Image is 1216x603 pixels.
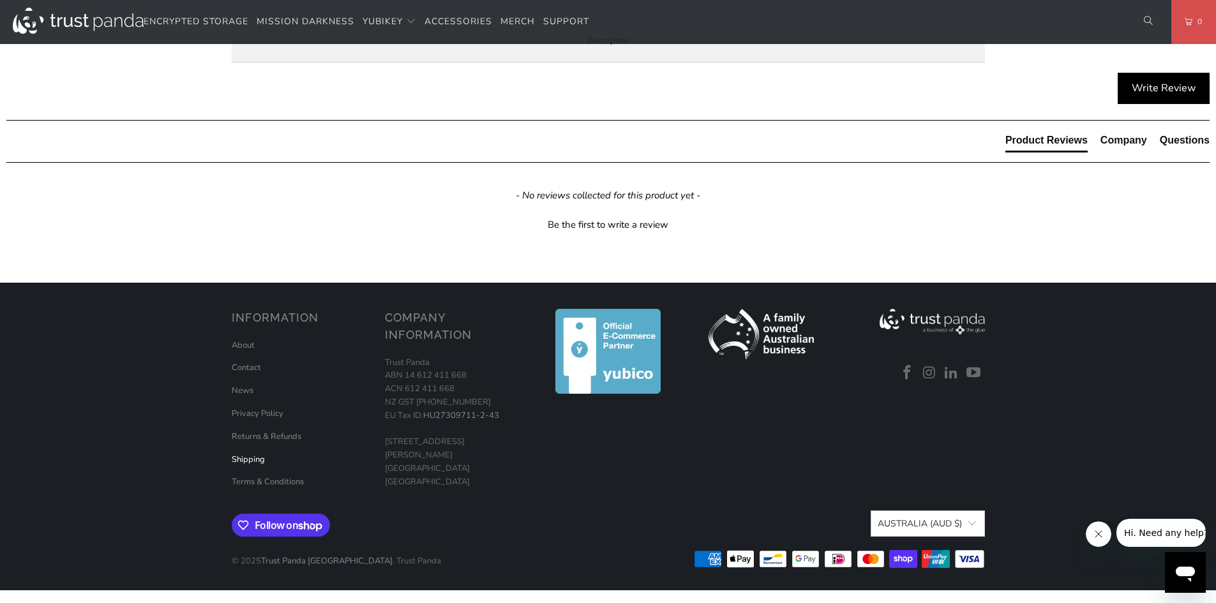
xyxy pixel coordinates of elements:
[257,7,354,37] a: Mission Darkness
[144,7,248,37] a: Encrypted Storage
[6,215,1210,232] div: Be the first to write a review
[232,476,304,488] a: Terms & Conditions
[898,365,917,382] a: Trust Panda Australia on Facebook
[261,555,393,567] a: Trust Panda [GEOGRAPHIC_DATA]
[232,431,301,442] a: Returns & Refunds
[500,7,535,37] a: Merch
[232,454,265,465] a: Shipping
[423,410,499,421] a: HU27309711-2-43
[424,7,492,37] a: Accessories
[144,7,589,37] nav: Translation missing: en.navigation.header.main_nav
[543,15,589,27] span: Support
[1116,519,1206,547] iframe: Message from company
[500,15,535,27] span: Merch
[1086,521,1111,547] iframe: Close message
[1005,133,1088,147] div: Product Reviews
[8,9,92,19] span: Hi. Need any help?
[1118,73,1210,105] div: Write Review
[920,365,939,382] a: Trust Panda Australia on Instagram
[232,385,253,396] a: News
[1005,133,1210,159] div: Reviews Tabs
[385,356,525,489] p: Trust Panda ABN 14 612 411 668 ACN 612 411 668 NZ GST [PHONE_NUMBER] EU Tax ID: [STREET_ADDRESS][...
[1192,15,1203,29] span: 0
[232,542,441,568] p: © 2025 . Trust Panda
[871,510,984,537] button: Australia (AUD $)
[13,8,144,34] img: Trust Panda Australia
[363,15,403,27] span: YubiKey
[548,218,668,232] div: Be the first to write a review
[1165,552,1206,593] iframe: Button to launch messaging window
[232,408,283,419] a: Privacy Policy
[144,15,248,27] span: Encrypted Storage
[1100,133,1147,147] div: Company
[257,15,354,27] span: Mission Darkness
[516,189,700,202] em: - No reviews collected for this product yet -
[232,362,261,373] a: Contact
[1160,133,1210,147] div: Questions
[942,365,961,382] a: Trust Panda Australia on LinkedIn
[543,7,589,37] a: Support
[965,365,984,382] a: Trust Panda Australia on YouTube
[424,15,492,27] span: Accessories
[232,339,255,351] a: About
[363,7,416,37] summary: YubiKey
